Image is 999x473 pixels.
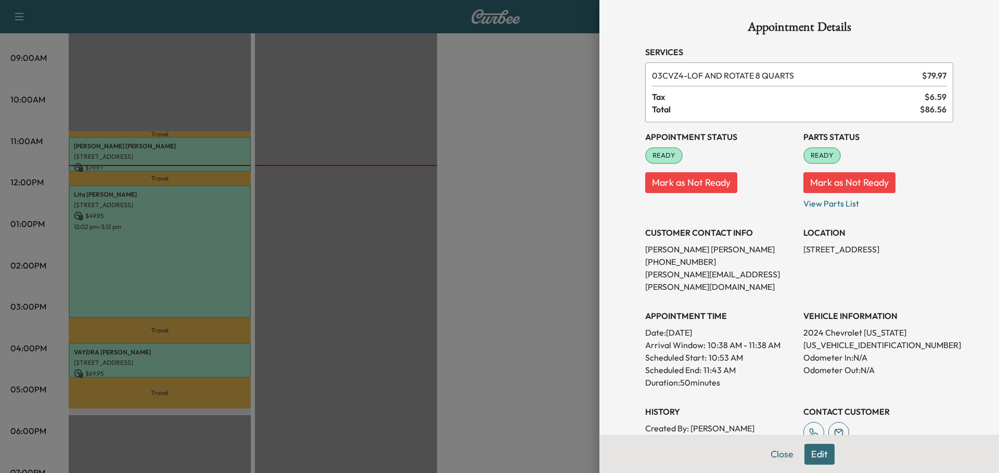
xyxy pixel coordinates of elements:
button: Close [764,444,800,465]
h3: CUSTOMER CONTACT INFO [645,226,795,239]
p: View Parts List [803,193,953,210]
span: Tax [652,91,925,103]
button: Mark as Not Ready [803,172,895,193]
span: READY [646,150,682,161]
p: 11:43 AM [703,364,736,376]
span: Total [652,103,920,116]
p: Duration: 50 minutes [645,376,795,389]
h3: History [645,405,795,418]
p: Odometer In: N/A [803,351,953,364]
h3: APPOINTMENT TIME [645,310,795,322]
p: Created At : [DATE] 4:48:42 PM [645,434,795,447]
h3: CONTACT CUSTOMER [803,405,953,418]
p: Arrival Window: [645,339,795,351]
p: Scheduled Start: [645,351,707,364]
p: [US_VEHICLE_IDENTIFICATION_NUMBER] [803,339,953,351]
h3: Appointment Status [645,131,795,143]
button: Mark as Not Ready [645,172,737,193]
span: $ 6.59 [925,91,946,103]
p: [PERSON_NAME] [PERSON_NAME] [645,243,795,255]
h3: Services [645,46,953,58]
p: Date: [DATE] [645,326,795,339]
span: $ 79.97 [922,69,946,82]
h3: VEHICLE INFORMATION [803,310,953,322]
span: READY [804,150,840,161]
p: [PHONE_NUMBER] [645,255,795,268]
p: [PERSON_NAME][EMAIL_ADDRESS][PERSON_NAME][DOMAIN_NAME] [645,268,795,293]
span: 10:38 AM - 11:38 AM [708,339,780,351]
p: 2024 Chevrolet [US_STATE] [803,326,953,339]
p: Odometer Out: N/A [803,364,953,376]
p: [STREET_ADDRESS] [803,243,953,255]
p: Scheduled End: [645,364,701,376]
button: Edit [804,444,835,465]
p: 10:53 AM [709,351,743,364]
h1: Appointment Details [645,21,953,37]
h3: LOCATION [803,226,953,239]
h3: Parts Status [803,131,953,143]
span: $ 86.56 [920,103,946,116]
span: LOF AND ROTATE 8 QUARTS [652,69,918,82]
p: Created By : [PERSON_NAME] [645,422,795,434]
